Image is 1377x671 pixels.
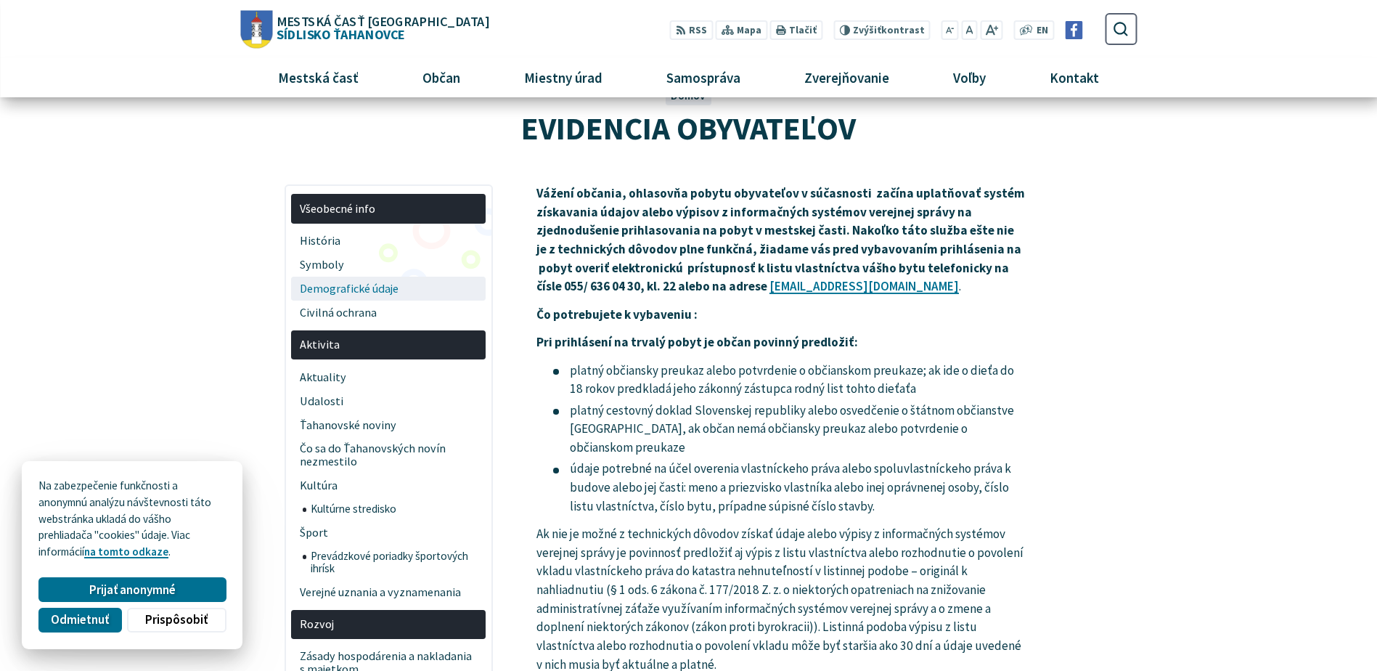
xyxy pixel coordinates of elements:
[948,58,992,97] span: Voľby
[291,389,486,413] a: Udalosti
[291,330,486,360] a: Aktivita
[38,478,226,561] p: Na zabezpečenie funkčnosti a anonymnú analýzu návštevnosti táto webstránka ukladá do vášho prehli...
[300,197,478,221] span: Všeobecné info
[311,498,478,521] span: Kultúrne stredisko
[300,437,478,474] span: Čo sa do Ťahanovských novín nezmestilo
[689,23,707,38] span: RSS
[300,389,478,413] span: Udalosti
[303,498,486,521] a: Kultúrne stredisko
[291,413,486,437] a: Ťahanovské noviny
[300,521,478,545] span: Šport
[300,229,478,253] span: História
[536,184,1026,296] p: .
[300,413,478,437] span: Ťahanovské noviny
[303,545,486,580] a: Prevádzkové poriadky športových ihrísk
[300,612,478,636] span: Rozvoj
[300,253,478,277] span: Symboly
[799,58,895,97] span: Zverejňovanie
[38,577,226,602] button: Prijať anonymné
[396,58,486,97] a: Občan
[536,185,1025,294] strong: Vážení občania, ohlasovňa pobytu obyvateľov v súčasnosti začína uplatňovať systém získavania údaj...
[670,20,713,40] a: RSS
[553,362,1026,399] li: platný občiansky preukaz alebo potvrdenie o občianskom preukaze; ak ide o dieťa do 18 rokov predk...
[1045,58,1105,97] span: Kontakt
[553,402,1026,457] li: platný cestovný doklad Slovenskej republiky alebo osvedčenie o štátnom občianstve [GEOGRAPHIC_DAT...
[291,521,486,545] a: Šport
[291,474,486,498] a: Kultúra
[778,58,916,97] a: Zverejňovanie
[521,108,856,148] span: EVIDENCIA OBYVATEĽOV
[536,334,858,350] strong: Pri prihlásení na trvalý pobyt je občan povinný predložiť:
[518,58,608,97] span: Miestny úrad
[497,58,629,97] a: Miestny úrad
[853,24,881,36] span: Zvýšiť
[89,582,176,598] span: Prijať anonymné
[300,474,478,498] span: Kultúra
[300,301,478,325] span: Civilná ochrana
[38,608,121,633] button: Odmietnuť
[291,580,486,604] a: Verejné uznania a vyznamenania
[300,365,478,389] span: Aktuality
[1037,23,1048,38] span: EN
[417,58,465,97] span: Občan
[291,229,486,253] a: História
[640,58,767,97] a: Samospráva
[240,10,272,48] img: Prejsť na domovskú stránku
[272,58,364,97] span: Mestská časť
[145,612,208,627] span: Prispôsobiť
[300,277,478,301] span: Demografické údaje
[291,610,486,640] a: Rozvoj
[961,20,977,40] button: Nastaviť pôvodnú veľkosť písma
[927,58,1013,97] a: Voľby
[291,365,486,389] a: Aktuality
[251,58,385,97] a: Mestská časť
[671,89,706,102] a: Domov
[1023,58,1126,97] a: Kontakt
[51,612,109,627] span: Odmietnuť
[277,15,489,28] span: Mestská časť [GEOGRAPHIC_DATA]
[291,277,486,301] a: Demografické údaje
[833,20,930,40] button: Zvýšiťkontrast
[291,253,486,277] a: Symboly
[291,437,486,474] a: Čo sa do Ťahanovských novín nezmestilo
[941,20,959,40] button: Zmenšiť veľkosť písma
[564,278,767,294] strong: 055/ 636 04 30, kl. 22 alebo na adrese
[1033,23,1053,38] a: EN
[553,460,1026,516] li: údaje potrebné na účel overenia vlastníckeho práva alebo spoluvlastníckeho práva k budove alebo j...
[272,15,489,41] span: Sídlisko Ťahanovce
[737,23,761,38] span: Mapa
[980,20,1002,40] button: Zväčšiť veľkosť písma
[127,608,226,633] button: Prispôsobiť
[311,545,478,580] span: Prevádzkové poriadky športových ihrísk
[661,58,745,97] span: Samospráva
[291,301,486,325] a: Civilná ochrana
[770,20,822,40] button: Tlačiť
[240,10,489,48] a: Logo Sídlisko Ťahanovce, prejsť na domovskú stránku.
[716,20,767,40] a: Mapa
[300,333,478,357] span: Aktivita
[769,278,959,294] a: [EMAIL_ADDRESS][DOMAIN_NAME]
[789,25,817,36] span: Tlačiť
[300,580,478,604] span: Verejné uznania a vyznamenania
[291,194,486,224] a: Všeobecné info
[853,25,925,36] span: kontrast
[536,306,698,322] strong: Čo potrebujete k vybaveniu :
[84,545,168,558] a: na tomto odkaze
[1065,21,1083,39] img: Prejsť na Facebook stránku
